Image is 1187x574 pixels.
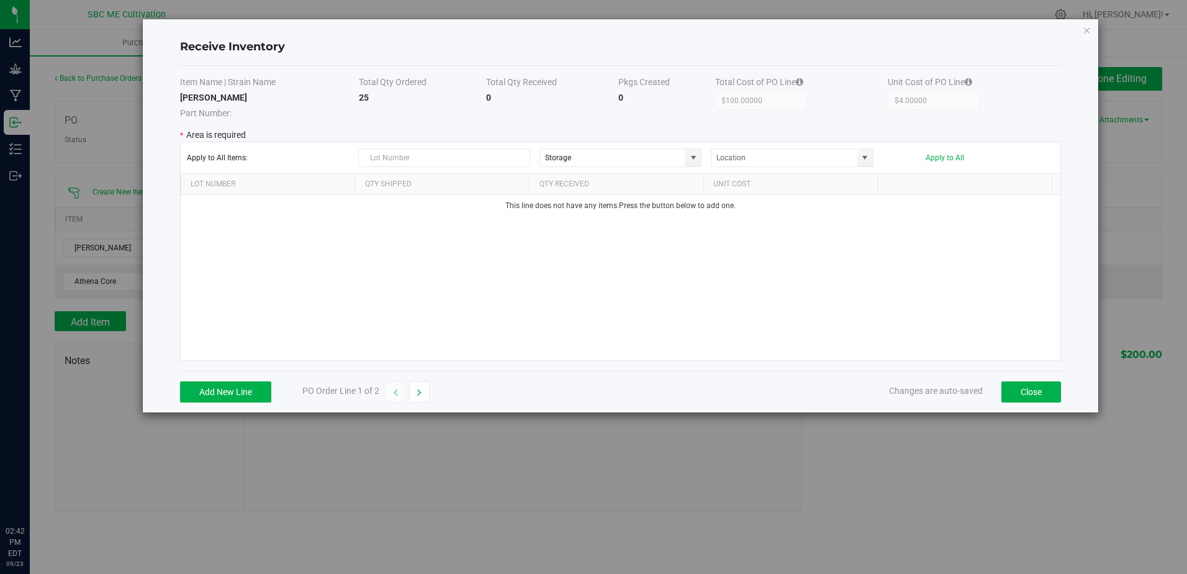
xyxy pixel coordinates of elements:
[796,78,803,86] i: Specifying a total cost will update all item costs.
[889,386,983,396] span: Changes are auto-saved
[180,108,232,118] span: Part Number:
[703,174,878,195] th: Unit Cost
[180,93,247,102] strong: [PERSON_NAME]
[187,153,350,162] span: Apply to All Items:
[180,76,359,91] th: Item Name | Strain Name
[180,39,1062,55] h4: Receive Inventory
[186,130,246,140] span: Area is required
[358,148,530,167] input: Lot Number
[888,76,1061,91] th: Unit Cost of PO Line
[181,195,1061,217] td: This line does not have any items. Press the button below to add one.
[926,153,964,162] button: Apply to All
[486,93,491,102] strong: 0
[181,174,355,195] th: Lot Number
[618,76,715,91] th: Pkgs Created
[618,93,623,102] strong: 0
[359,93,369,102] strong: 25
[529,174,703,195] th: Qty Received
[540,149,686,166] input: Area
[180,381,271,403] button: Add New Line
[965,78,972,86] i: Specifying a total cost will update all item costs.
[1083,22,1091,37] button: Close modal
[486,76,619,91] th: Total Qty Received
[354,174,529,195] th: Qty Shipped
[359,76,485,91] th: Total Qty Ordered
[1001,381,1061,403] button: Close
[715,76,888,91] th: Total Cost of PO Line
[711,149,857,166] input: NO DATA FOUND
[12,475,50,512] iframe: Resource center
[302,386,379,396] span: PO Order Line 1 of 2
